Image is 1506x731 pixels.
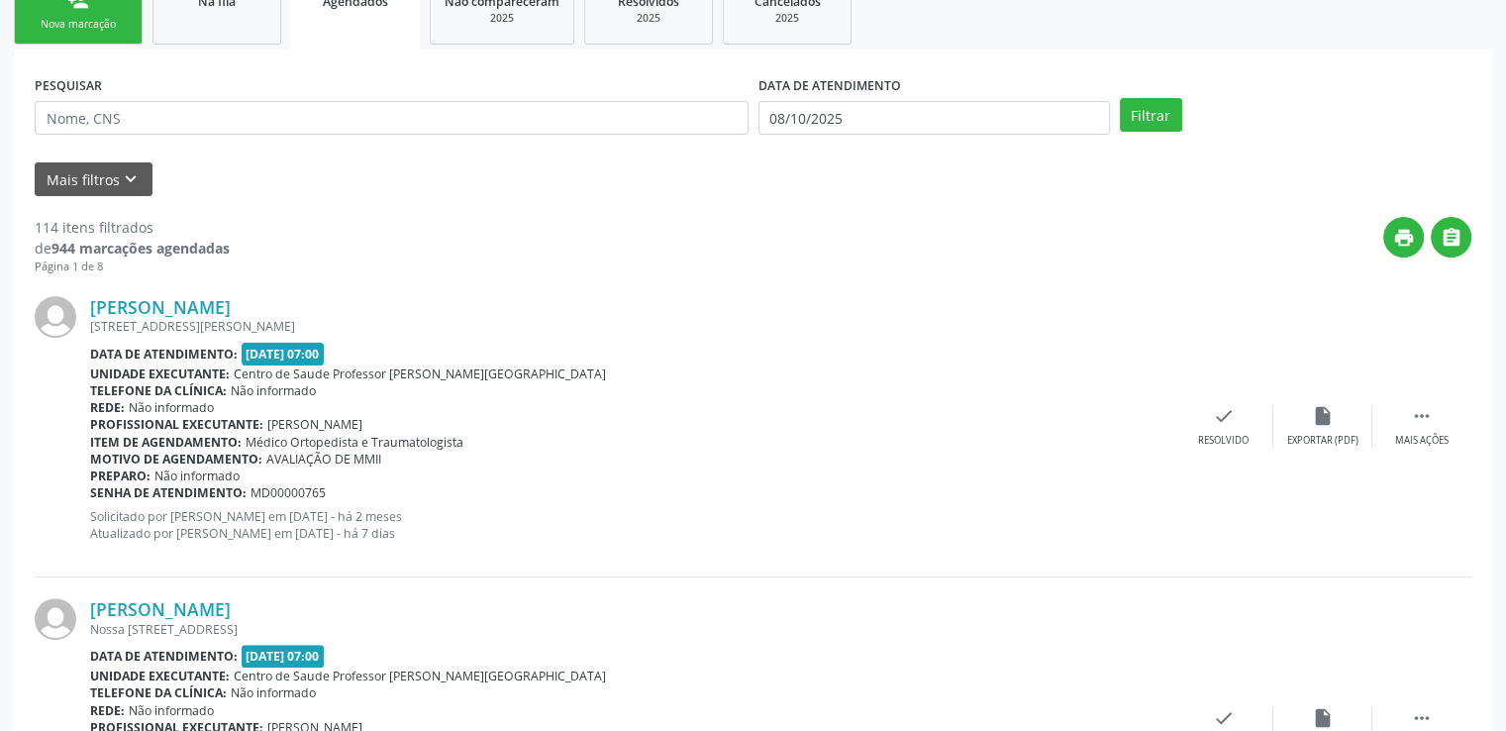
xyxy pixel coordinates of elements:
[35,259,230,275] div: Página 1 de 8
[266,451,381,468] span: AVALIAÇÃO DE MMII
[90,468,151,484] b: Preparo:
[90,508,1174,542] p: Solicitado por [PERSON_NAME] em [DATE] - há 2 meses Atualizado por [PERSON_NAME] em [DATE] - há 7...
[246,434,463,451] span: Médico Ortopedista e Traumatologista
[1287,434,1358,448] div: Exportar (PDF)
[35,70,102,101] label: PESQUISAR
[231,382,316,399] span: Não informado
[90,668,230,684] b: Unidade executante:
[234,668,606,684] span: Centro de Saude Professor [PERSON_NAME][GEOGRAPHIC_DATA]
[1393,227,1415,249] i: print
[90,382,227,399] b: Telefone da clínica:
[90,621,1174,638] div: Nossa [STREET_ADDRESS]
[1441,227,1462,249] i: 
[90,399,125,416] b: Rede:
[90,484,247,501] b: Senha de atendimento:
[758,101,1110,135] input: Selecione um intervalo
[120,168,142,190] i: keyboard_arrow_down
[1395,434,1449,448] div: Mais ações
[1198,434,1249,448] div: Resolvido
[35,162,152,197] button: Mais filtroskeyboard_arrow_down
[599,11,698,26] div: 2025
[1383,217,1424,258] button: print
[90,451,262,468] b: Motivo de agendamento:
[1312,405,1334,427] i: insert_drive_file
[35,598,76,640] img: img
[90,416,263,433] b: Profissional executante:
[90,702,125,719] b: Rede:
[35,217,230,238] div: 114 itens filtrados
[154,468,240,484] span: Não informado
[242,645,325,668] span: [DATE] 07:00
[29,17,128,32] div: Nova marcação
[1431,217,1471,258] button: 
[1213,405,1235,427] i: check
[234,365,606,382] span: Centro de Saude Professor [PERSON_NAME][GEOGRAPHIC_DATA]
[758,70,901,101] label: DATA DE ATENDIMENTO
[35,238,230,259] div: de
[90,365,230,382] b: Unidade executante:
[90,684,227,701] b: Telefone da clínica:
[90,648,238,665] b: Data de atendimento:
[35,296,76,338] img: img
[129,399,214,416] span: Não informado
[1312,707,1334,729] i: insert_drive_file
[90,346,238,363] b: Data de atendimento:
[129,702,214,719] span: Não informado
[1213,707,1235,729] i: check
[231,684,316,701] span: Não informado
[90,318,1174,335] div: [STREET_ADDRESS][PERSON_NAME]
[1120,98,1182,132] button: Filtrar
[738,11,837,26] div: 2025
[1411,405,1433,427] i: 
[35,101,749,135] input: Nome, CNS
[445,11,559,26] div: 2025
[251,484,326,501] span: MD00000765
[90,296,231,318] a: [PERSON_NAME]
[267,416,362,433] span: [PERSON_NAME]
[1411,707,1433,729] i: 
[242,343,325,365] span: [DATE] 07:00
[51,239,230,258] strong: 944 marcações agendadas
[90,598,231,620] a: [PERSON_NAME]
[90,434,242,451] b: Item de agendamento:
